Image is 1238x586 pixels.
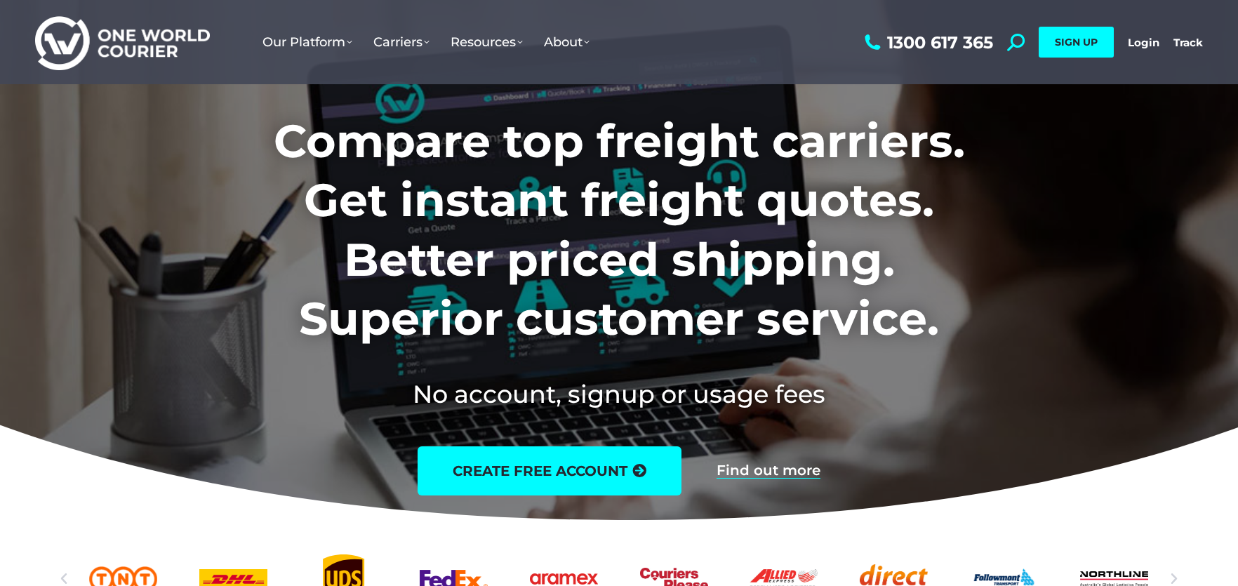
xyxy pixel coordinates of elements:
[1173,36,1203,49] a: Track
[373,34,430,50] span: Carriers
[861,34,993,51] a: 1300 617 365
[181,112,1058,349] h1: Compare top freight carriers. Get instant freight quotes. Better priced shipping. Superior custom...
[544,34,590,50] span: About
[1128,36,1159,49] a: Login
[181,377,1058,411] h2: No account, signup or usage fees
[35,14,210,71] img: One World Courier
[252,20,363,64] a: Our Platform
[717,463,820,479] a: Find out more
[440,20,533,64] a: Resources
[262,34,352,50] span: Our Platform
[363,20,440,64] a: Carriers
[451,34,523,50] span: Resources
[533,20,600,64] a: About
[1055,36,1098,48] span: SIGN UP
[418,446,681,495] a: create free account
[1039,27,1114,58] a: SIGN UP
